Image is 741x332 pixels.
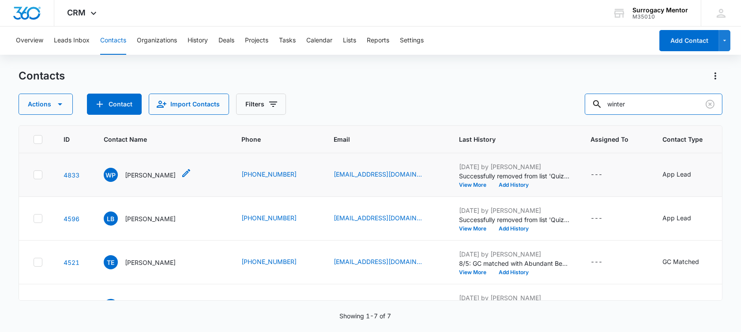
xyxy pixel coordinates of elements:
[659,30,719,51] button: Add Contact
[104,168,192,182] div: Contact Name - Winter Palmer - Select to Edit Field
[367,26,389,55] button: Reports
[591,170,618,180] div: Assigned To - - Select to Edit Field
[662,170,691,179] div: App Lead
[19,94,73,115] button: Actions
[459,215,569,224] p: Successfully removed from list 'Quiz: Yes (Ongoing) (recreated 7/15)'.
[334,135,425,144] span: Email
[591,257,618,268] div: Assigned To - - Select to Edit Field
[104,168,118,182] span: WP
[241,257,312,268] div: Phone - +17149069100 - Select to Edit Field
[241,213,312,224] div: Phone - +14133351411 - Select to Edit Field
[459,162,569,171] p: [DATE] by [PERSON_NAME]
[241,170,297,179] a: [PHONE_NUMBER]
[459,226,493,231] button: View More
[19,69,65,83] h1: Contacts
[104,299,173,313] div: Contact Name - Winter Belt - Select to Edit Field
[125,170,176,180] p: [PERSON_NAME]
[104,299,118,313] span: WB
[459,259,569,268] p: 8/5: GC matched with Abundant Beginnings
[591,213,602,224] div: ---
[241,170,312,180] div: Phone - +15203122654 - Select to Edit Field
[125,258,176,267] p: [PERSON_NAME]
[334,213,422,223] a: [EMAIL_ADDRESS][DOMAIN_NAME]
[64,215,79,223] a: Navigate to contact details page for Laura Black
[64,135,70,144] span: ID
[87,94,142,115] button: Add Contact
[703,97,717,111] button: Clear
[459,206,569,215] p: [DATE] by [PERSON_NAME]
[632,7,688,14] div: account name
[104,211,192,226] div: Contact Name - Laura Black - Select to Edit Field
[662,170,707,180] div: Contact Type - App Lead - Select to Edit Field
[493,270,535,275] button: Add History
[343,26,356,55] button: Lists
[400,26,424,55] button: Settings
[64,171,79,179] a: Navigate to contact details page for Winter Palmer
[104,135,207,144] span: Contact Name
[125,214,176,223] p: [PERSON_NAME]
[137,26,177,55] button: Organizations
[459,182,493,188] button: View More
[662,213,691,223] div: App Lead
[104,211,118,226] span: LB
[662,135,703,144] span: Contact Type
[334,213,438,224] div: Email - Leavesbrearley@gmail.com - Select to Edit Field
[54,26,90,55] button: Leads Inbox
[236,94,286,115] button: Filters
[241,213,297,223] a: [PHONE_NUMBER]
[334,170,438,180] div: Email - winter22393@gmail.com - Select to Edit Field
[459,171,569,181] p: Successfully removed from list 'Quiz: Yes (Ongoing) (recreated 7/15)'.
[334,170,422,179] a: [EMAIL_ADDRESS][DOMAIN_NAME]
[68,8,86,17] span: CRM
[334,257,422,266] a: [EMAIL_ADDRESS][DOMAIN_NAME]
[334,257,438,268] div: Email - tashaehret@gmail.com - Select to Edit Field
[662,257,699,266] div: GC Matched
[459,135,557,144] span: Last History
[632,14,688,20] div: account id
[306,26,332,55] button: Calendar
[459,249,569,259] p: [DATE] by [PERSON_NAME]
[591,213,618,224] div: Assigned To - - Select to Edit Field
[339,311,391,321] p: Showing 1-7 of 7
[188,26,208,55] button: History
[591,257,602,268] div: ---
[245,26,268,55] button: Projects
[591,170,602,180] div: ---
[493,182,535,188] button: Add History
[459,293,569,302] p: [DATE] by [PERSON_NAME]
[64,259,79,266] a: Navigate to contact details page for Tasha Ehret
[662,257,715,268] div: Contact Type - GC Matched - Select to Edit Field
[100,26,126,55] button: Contacts
[585,94,722,115] input: Search Contacts
[662,213,707,224] div: Contact Type - App Lead - Select to Edit Field
[149,94,229,115] button: Import Contacts
[16,26,43,55] button: Overview
[493,226,535,231] button: Add History
[708,69,722,83] button: Actions
[241,135,300,144] span: Phone
[459,270,493,275] button: View More
[279,26,296,55] button: Tasks
[104,255,192,269] div: Contact Name - Tasha Ehret - Select to Edit Field
[104,255,118,269] span: TE
[241,257,297,266] a: [PHONE_NUMBER]
[218,26,234,55] button: Deals
[591,135,628,144] span: Assigned To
